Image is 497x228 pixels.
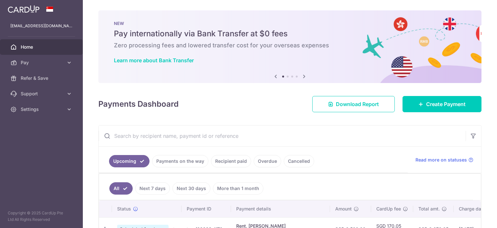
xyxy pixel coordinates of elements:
[403,96,481,112] a: Create Payment
[459,206,485,212] span: Charge date
[114,57,194,64] a: Learn more about Bank Transfer
[336,100,379,108] span: Download Report
[117,206,131,212] span: Status
[21,75,63,81] span: Refer & Save
[114,42,466,49] h6: Zero processing fees and lowered transfer cost for your overseas expenses
[21,44,63,50] span: Home
[98,10,481,83] img: Bank transfer banner
[21,90,63,97] span: Support
[135,182,170,195] a: Next 7 days
[114,29,466,39] h5: Pay internationally via Bank Transfer at $0 fees
[98,98,179,110] h4: Payments Dashboard
[21,106,63,113] span: Settings
[114,21,466,26] p: NEW
[426,100,466,108] span: Create Payment
[231,200,330,217] th: Payment details
[284,155,314,167] a: Cancelled
[415,157,467,163] span: Read more on statuses
[99,126,466,146] input: Search by recipient name, payment id or reference
[10,23,72,29] p: [EMAIL_ADDRESS][DOMAIN_NAME]
[376,206,401,212] span: CardUp fee
[254,155,281,167] a: Overdue
[109,155,149,167] a: Upcoming
[211,155,251,167] a: Recipient paid
[415,157,473,163] a: Read more on statuses
[213,182,263,195] a: More than 1 month
[8,5,39,13] img: CardUp
[456,209,491,225] iframe: Opens a widget where you can find more information
[21,59,63,66] span: Pay
[152,155,208,167] a: Payments on the way
[182,200,231,217] th: Payment ID
[312,96,395,112] a: Download Report
[109,182,133,195] a: All
[335,206,352,212] span: Amount
[418,206,440,212] span: Total amt.
[172,182,210,195] a: Next 30 days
